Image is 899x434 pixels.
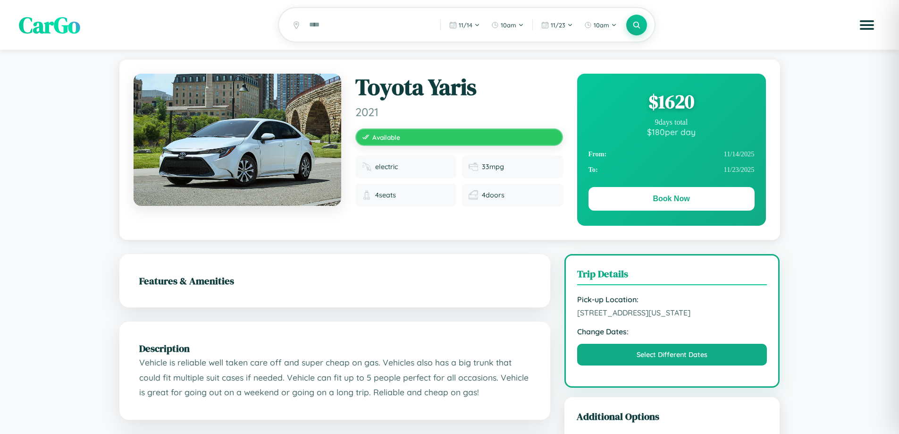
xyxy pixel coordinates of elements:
button: Select Different Dates [577,344,767,366]
div: 11 / 23 / 2025 [588,162,755,178]
span: electric [375,162,398,171]
div: $ 1620 [588,89,755,114]
button: 11/23 [537,17,578,33]
span: [STREET_ADDRESS][US_STATE] [577,308,767,317]
span: 10am [501,21,516,29]
span: 4 seats [375,191,396,199]
span: 10am [594,21,609,29]
h2: Features & Amenities [139,274,530,288]
strong: Change Dates: [577,327,767,336]
span: Available [372,133,400,141]
span: 11 / 23 [551,21,565,29]
img: Fuel type [362,162,371,171]
h2: Description [139,341,530,355]
img: Doors [469,190,478,200]
span: 33 mpg [482,162,504,171]
div: 9 days total [588,118,755,127]
strong: To: [588,166,598,174]
span: 11 / 14 [459,21,472,29]
div: $ 180 per day [588,127,755,137]
span: 2021 [355,105,563,119]
span: CarGo [19,9,80,41]
p: Vehicle is reliable well taken care off and super cheap on gas. Vehicles also has a big trunk tha... [139,355,530,400]
strong: Pick-up Location: [577,295,767,304]
img: Fuel efficiency [469,162,478,171]
img: Seats [362,190,371,200]
button: 10am [580,17,622,33]
button: 11/14 [445,17,485,33]
button: Open menu [854,12,880,38]
img: Toyota Yaris 2021 [134,74,341,206]
button: 10am [487,17,529,33]
strong: From: [588,150,607,158]
h3: Additional Options [577,409,768,423]
span: 4 doors [482,191,504,199]
div: 11 / 14 / 2025 [588,146,755,162]
h3: Trip Details [577,267,767,285]
h1: Toyota Yaris [355,74,563,101]
button: Book Now [588,187,755,211]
